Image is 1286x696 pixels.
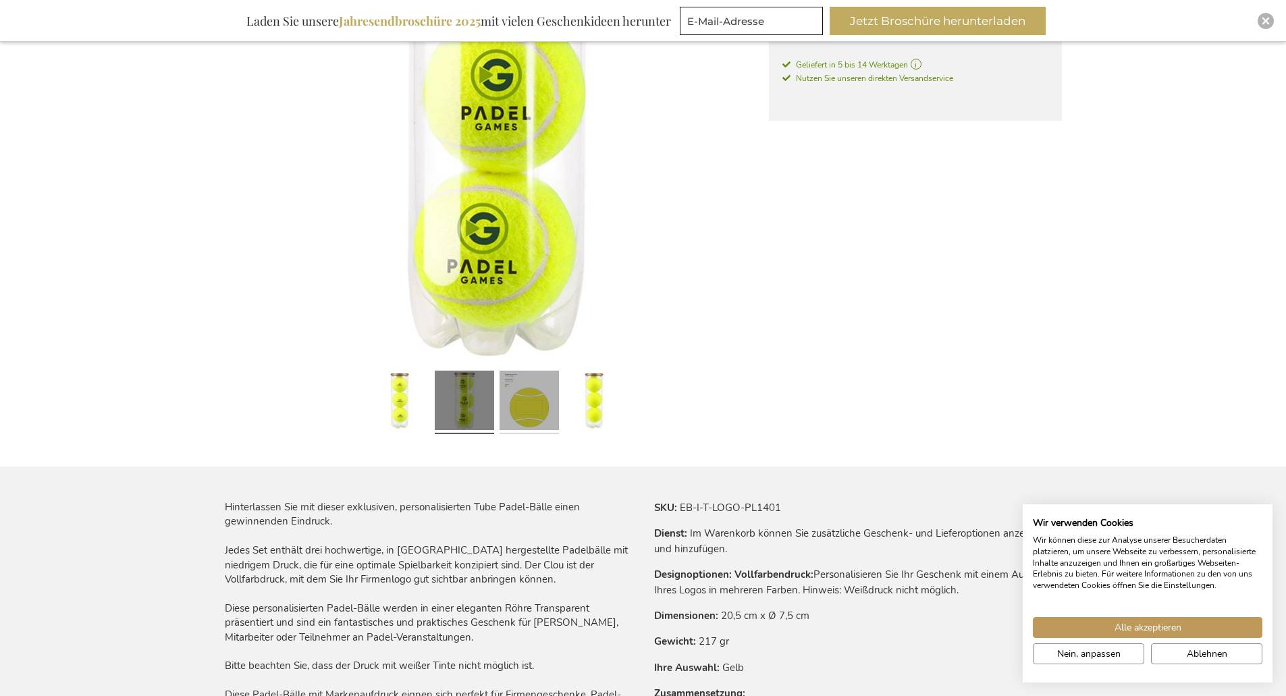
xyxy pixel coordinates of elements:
span: Ablehnen [1187,647,1227,661]
a: Personalised Tube Of Padel Balls [500,365,559,439]
span: Alle akzeptieren [1115,620,1181,635]
p: Wir können diese zur Analyse unserer Besucherdaten platzieren, um unsere Webseite zu verbessern, ... [1033,535,1262,591]
div: Laden Sie unsere mit vielen Geschenkideen herunter [240,7,677,35]
form: marketing offers and promotions [680,7,827,39]
button: Jetzt Broschüre herunterladen [830,7,1046,35]
a: Personalisierte Tube Padel Bälle [564,365,624,439]
a: Personalised Tube Of Padel Balls [435,365,494,439]
a: Personalised Tube Of Padel Balls [370,365,429,439]
div: Close [1258,13,1274,29]
span: Nutzen Sie unseren direkten Versandservice [782,73,953,84]
h2: Wir verwenden Cookies [1033,517,1262,529]
span: Nein, anpassen [1057,647,1121,661]
a: Nutzen Sie unseren direkten Versandservice [782,71,953,84]
button: Akzeptieren Sie alle cookies [1033,617,1262,638]
a: Geliefert in 5 bis 14 Werktagen [782,59,1048,71]
b: Jahresendbroschüre 2025 [339,13,481,29]
button: Alle verweigern cookies [1151,643,1262,664]
input: E-Mail-Adresse [680,7,823,35]
button: cookie Einstellungen anpassen [1033,643,1144,664]
strong: Vollfarbendruck: [734,568,813,581]
img: Close [1262,17,1270,25]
